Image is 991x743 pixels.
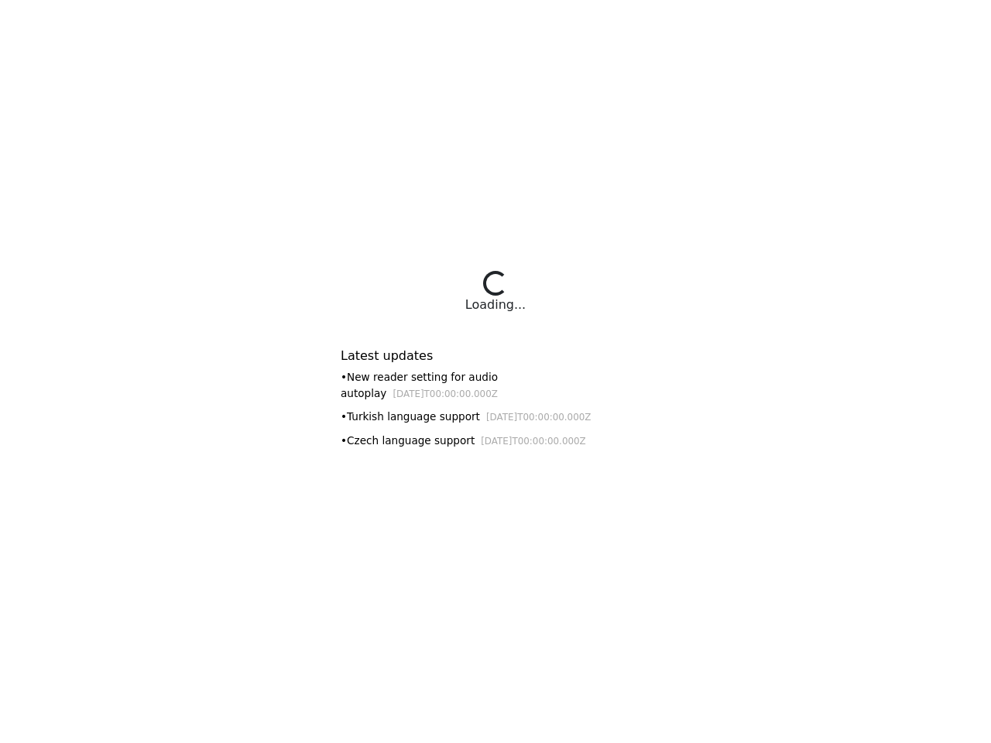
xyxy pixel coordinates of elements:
div: • Czech language support [341,433,650,449]
div: • New reader setting for audio autoplay [341,369,650,401]
h6: Latest updates [341,348,650,363]
div: • Turkish language support [341,409,650,425]
div: Loading... [465,296,526,314]
small: [DATE]T00:00:00.000Z [393,389,498,399]
small: [DATE]T00:00:00.000Z [486,412,592,423]
small: [DATE]T00:00:00.000Z [481,436,586,447]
